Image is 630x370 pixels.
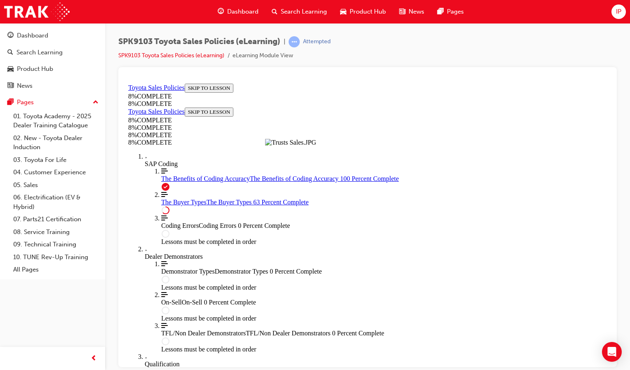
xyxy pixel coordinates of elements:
span: IP [616,7,621,16]
a: news-iconNews [393,3,431,20]
a: 03. Toyota For Life [10,154,102,166]
span: Search Learning [281,7,327,16]
a: Search Learning [3,45,102,60]
span: car-icon [340,7,346,17]
a: 07. Parts21 Certification [10,213,102,226]
a: 08. Service Training [10,226,102,239]
img: Trak [4,2,70,21]
a: All Pages [10,263,102,276]
button: DashboardSearch LearningProduct HubNews [3,26,102,95]
span: Product Hub [350,7,386,16]
span: learningRecordVerb_ATTEMPT-icon [289,36,300,47]
button: Pages [3,95,102,110]
span: prev-icon [91,354,97,364]
a: 02. New - Toyota Dealer Induction [10,132,102,154]
a: 05. Sales [10,179,102,192]
span: Dashboard [227,7,259,16]
div: Pages [17,98,34,107]
a: 06. Electrification (EV & Hybrid) [10,191,102,213]
span: search-icon [272,7,277,17]
span: up-icon [93,97,99,108]
a: 01. Toyota Academy - 2025 Dealer Training Catalogue [10,110,102,132]
a: car-iconProduct Hub [334,3,393,20]
span: news-icon [399,7,405,17]
button: IP [611,5,626,19]
div: Product Hub [17,64,53,74]
span: News [409,7,424,16]
div: Attempted [303,38,331,46]
span: news-icon [7,82,14,90]
span: car-icon [7,66,14,73]
a: pages-iconPages [431,3,470,20]
a: Dashboard [3,28,102,43]
div: Open Intercom Messenger [602,342,622,362]
span: pages-icon [7,99,14,106]
a: search-iconSearch Learning [265,3,334,20]
div: Dashboard [17,31,48,40]
a: SPK9103 Toyota Sales Policies (eLearning) [118,52,224,59]
span: guage-icon [218,7,224,17]
span: Pages [447,7,464,16]
a: 09. Technical Training [10,238,102,251]
span: SPK9103 Toyota Sales Policies (eLearning) [118,37,280,47]
span: search-icon [7,49,13,56]
div: Search Learning [16,48,63,57]
li: eLearning Module View [233,51,293,61]
span: | [284,37,285,47]
a: News [3,78,102,94]
a: guage-iconDashboard [211,3,265,20]
a: 04. Customer Experience [10,166,102,179]
span: guage-icon [7,32,14,40]
div: News [17,81,33,91]
a: 10. TUNE Rev-Up Training [10,251,102,264]
span: pages-icon [437,7,444,17]
a: Product Hub [3,61,102,77]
